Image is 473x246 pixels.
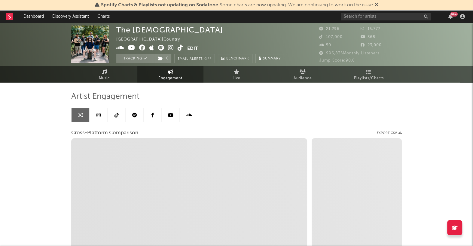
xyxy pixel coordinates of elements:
span: 15,777 [361,27,380,31]
a: Audience [270,66,336,83]
div: The [DEMOGRAPHIC_DATA] [116,26,223,34]
input: Search for artists [341,13,431,20]
span: 21,296 [319,27,340,31]
span: Cross-Platform Comparison [71,129,138,137]
span: Dismiss [375,3,378,8]
button: Email AlertsOff [174,54,215,63]
button: (1) [154,54,171,63]
button: Export CSV [377,131,402,135]
a: Playlists/Charts [336,66,402,83]
button: Tracking [116,54,154,63]
span: Live [233,75,240,82]
span: Audience [294,75,312,82]
span: 50 [319,43,331,47]
a: Engagement [137,66,203,83]
span: Artist Engagement [71,93,139,100]
a: Discovery Assistant [48,11,93,23]
span: : Some charts are now updating. We are continuing to work on the issue [101,3,373,8]
a: Music [71,66,137,83]
span: 368 [361,35,375,39]
span: Summary [263,57,281,60]
span: Jump Score: 90.6 [319,59,355,62]
span: 107,000 [319,35,343,39]
em: Off [204,57,212,61]
a: Benchmark [218,54,252,63]
div: [GEOGRAPHIC_DATA] | Country [116,36,187,43]
span: Playlists/Charts [354,75,384,82]
button: Edit [187,45,198,52]
a: Dashboard [19,11,48,23]
span: Benchmark [226,55,249,62]
span: Music [99,75,110,82]
span: Engagement [158,75,182,82]
span: ( 1 ) [154,54,172,63]
span: Spotify Charts & Playlists not updating on Sodatone [101,3,218,8]
span: 996,835 Monthly Listeners [319,51,380,55]
div: 99 + [450,12,458,17]
button: Summary [255,54,284,63]
a: Charts [93,11,114,23]
span: 23,000 [361,43,382,47]
a: Live [203,66,270,83]
button: 99+ [448,14,453,19]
